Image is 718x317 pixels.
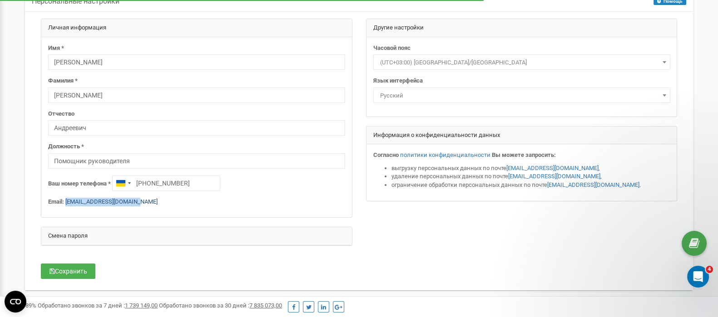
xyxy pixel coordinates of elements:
[547,181,639,188] a: [EMAIL_ADDRESS][DOMAIN_NAME]
[48,54,345,70] input: Имя
[65,198,158,205] a: [EMAIL_ADDRESS][DOMAIN_NAME]
[38,302,158,309] span: Обработано звонков за 7 дней :
[492,151,556,158] strong: Вы можете запросить:
[48,77,78,85] label: Фамилия *
[48,88,345,103] input: Фамилия
[125,302,158,309] u: 1 739 149,00
[366,19,677,37] div: Другие настройки
[48,198,64,205] strong: Email:
[41,19,352,37] div: Личная информация
[48,110,74,118] label: Отчество
[376,89,667,102] span: Русский
[249,302,282,309] u: 7 835 073,00
[400,151,490,158] a: политики конфиденциальности
[373,77,423,85] label: Язык интерфейса
[373,44,411,53] label: Часовой пояс
[391,181,670,190] li: ограничение обработки персональных данных по почте .
[48,180,111,188] label: Ваш номер телефона *
[48,120,345,136] input: Отчество
[48,44,64,53] label: Имя *
[48,153,345,169] input: Должность
[159,302,282,309] span: Обработано звонков за 30 дней :
[687,266,709,288] iframe: Intercom live chat
[391,172,670,181] li: удаление персональных данных по почте ,
[376,56,667,69] span: (UTC+03:00) Europe/Kiev
[373,151,399,158] strong: Согласно
[706,266,713,273] span: 4
[506,165,599,171] a: [EMAIL_ADDRESS][DOMAIN_NAME]
[373,88,670,103] span: Русский
[366,127,677,145] div: Информация о конфиденциальности данных
[48,142,84,151] label: Должность *
[41,263,95,279] button: Сохранить
[391,164,670,173] li: выгрузку персональных данных по почте ,
[41,227,352,245] div: Смена пароля
[373,54,670,70] span: (UTC+03:00) Europe/Kiev
[112,176,220,191] input: +1-800-555-55-55
[5,291,26,312] button: Open CMP widget
[508,173,600,180] a: [EMAIL_ADDRESS][DOMAIN_NAME]
[113,176,134,190] div: Telephone country code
